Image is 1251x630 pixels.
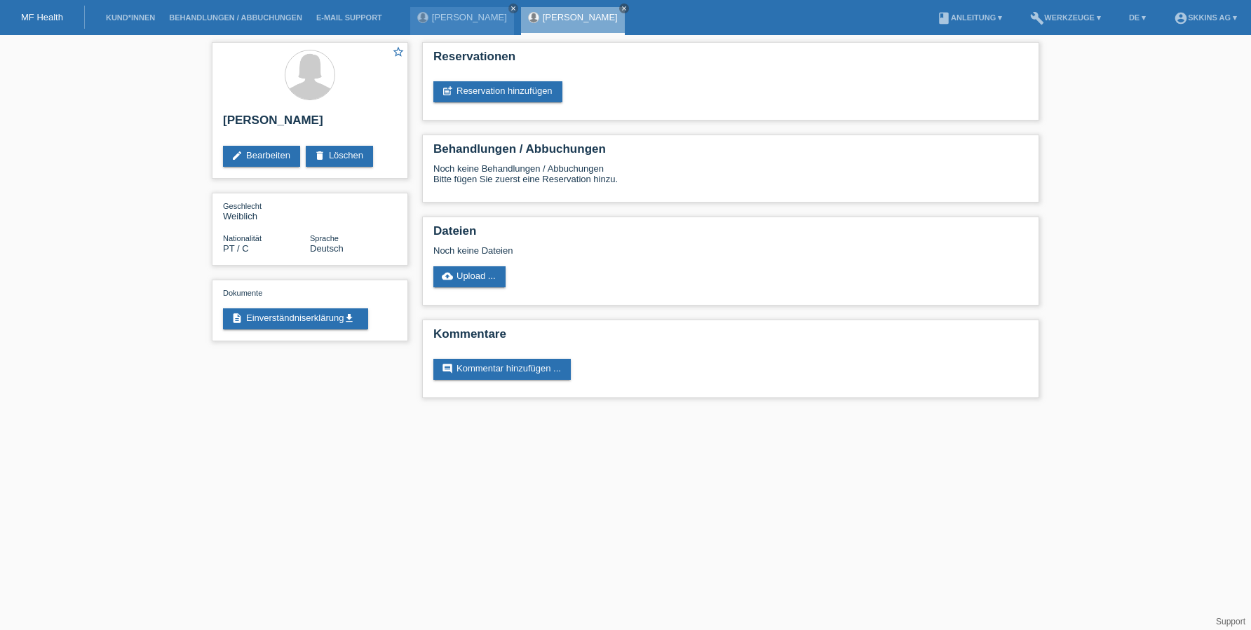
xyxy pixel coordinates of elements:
a: [PERSON_NAME] [432,12,507,22]
h2: [PERSON_NAME] [223,114,397,135]
span: Nationalität [223,234,262,242]
i: post_add [442,85,453,97]
a: editBearbeiten [223,146,300,167]
a: account_circleSKKINS AG ▾ [1167,13,1244,22]
a: descriptionEinverständniserklärungget_app [223,308,368,329]
a: close [619,4,629,13]
i: close [510,5,517,12]
a: deleteLöschen [306,146,373,167]
a: star_border [392,46,405,60]
div: Noch keine Behandlungen / Abbuchungen Bitte fügen Sie zuerst eine Reservation hinzu. [433,163,1028,195]
i: cloud_upload [442,271,453,282]
a: bookAnleitung ▾ [930,13,1009,22]
span: Deutsch [310,243,344,254]
i: comment [442,363,453,374]
a: post_addReservation hinzufügen [433,81,562,102]
i: edit [231,150,243,161]
span: Dokumente [223,289,262,297]
h2: Behandlungen / Abbuchungen [433,142,1028,163]
a: MF Health [21,12,63,22]
a: Kund*innen [99,13,162,22]
i: get_app [344,313,355,324]
i: description [231,313,243,324]
i: close [621,5,628,12]
i: build [1030,11,1044,25]
i: account_circle [1174,11,1188,25]
a: E-Mail Support [309,13,389,22]
a: commentKommentar hinzufügen ... [433,359,571,380]
span: Portugal / C / 27.02.2020 [223,243,249,254]
a: close [508,4,518,13]
a: buildWerkzeuge ▾ [1023,13,1108,22]
i: delete [314,150,325,161]
a: DE ▾ [1122,13,1153,22]
h2: Dateien [433,224,1028,245]
span: Sprache [310,234,339,242]
i: book [937,11,951,25]
h2: Kommentare [433,327,1028,348]
div: Noch keine Dateien [433,245,862,256]
a: Behandlungen / Abbuchungen [162,13,309,22]
a: cloud_uploadUpload ... [433,266,506,287]
h2: Reservationen [433,50,1028,71]
div: Weiblich [223,200,310,221]
a: Support [1216,617,1245,626]
span: Geschlecht [223,202,262,210]
i: star_border [392,46,405,58]
a: [PERSON_NAME] [543,12,618,22]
